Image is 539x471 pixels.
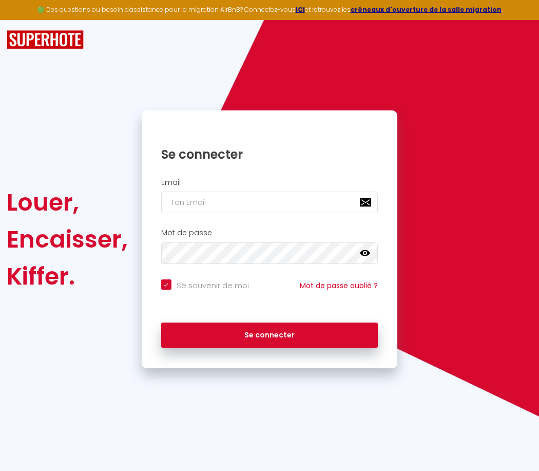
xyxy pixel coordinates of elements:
a: créneaux d'ouverture de la salle migration [351,5,502,14]
div: Louer, [7,184,128,221]
div: Encaisser, [7,221,128,258]
button: Se connecter [161,323,378,348]
h2: Mot de passe [161,229,378,237]
div: Kiffer. [7,258,128,295]
h1: Se connecter [161,146,378,162]
a: Mot de passe oublié ? [300,280,378,291]
a: ICI [296,5,305,14]
h2: Email [161,178,378,187]
img: SuperHote logo [7,30,84,49]
input: Ton Email [161,192,378,213]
